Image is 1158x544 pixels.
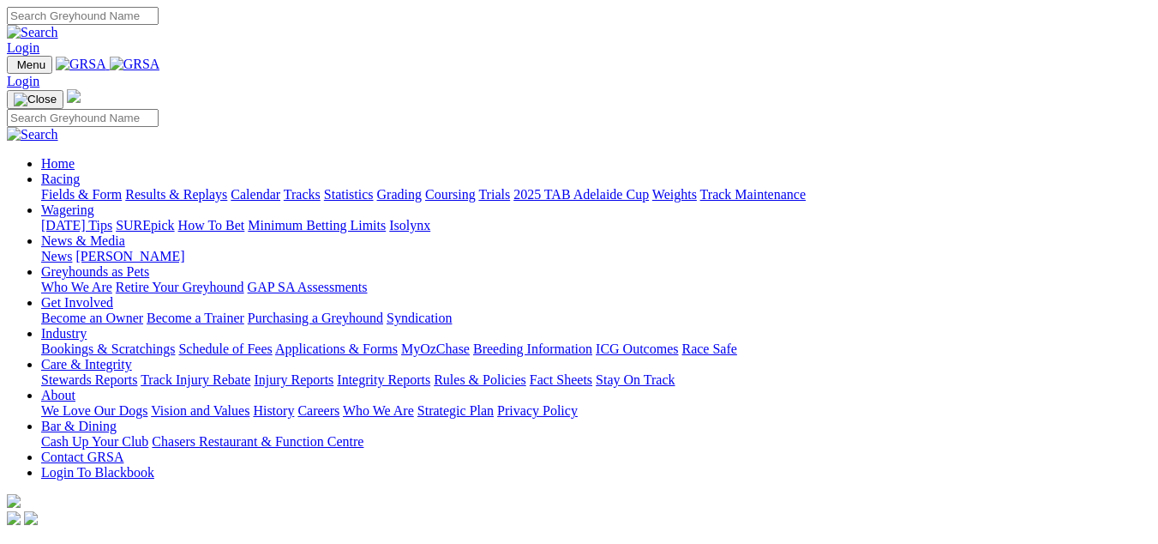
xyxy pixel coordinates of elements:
[7,109,159,127] input: Search
[41,156,75,171] a: Home
[231,187,280,202] a: Calendar
[41,434,148,449] a: Cash Up Your Club
[75,249,184,263] a: [PERSON_NAME]
[152,434,363,449] a: Chasers Restaurant & Function Centre
[110,57,160,72] img: GRSA
[530,372,592,387] a: Fact Sheets
[596,372,675,387] a: Stay On Track
[41,295,113,310] a: Get Involved
[417,403,494,418] a: Strategic Plan
[7,40,39,55] a: Login
[41,218,1151,233] div: Wagering
[254,372,333,387] a: Injury Reports
[41,280,1151,295] div: Greyhounds as Pets
[41,403,147,418] a: We Love Our Dogs
[41,264,149,279] a: Greyhounds as Pets
[41,172,80,186] a: Racing
[7,7,159,25] input: Search
[7,56,52,74] button: Toggle navigation
[253,403,294,418] a: History
[116,280,244,294] a: Retire Your Greyhound
[41,419,117,433] a: Bar & Dining
[248,218,386,233] a: Minimum Betting Limits
[7,25,58,40] img: Search
[41,311,1151,326] div: Get Involved
[178,342,272,356] a: Schedule of Fees
[41,434,1151,450] div: Bar & Dining
[56,57,106,72] img: GRSA
[41,249,72,263] a: News
[41,187,122,202] a: Fields & Form
[41,202,94,217] a: Wagering
[178,218,245,233] a: How To Bet
[141,372,250,387] a: Track Injury Rebate
[497,403,578,418] a: Privacy Policy
[67,89,81,103] img: logo-grsa-white.png
[248,280,368,294] a: GAP SA Assessments
[41,249,1151,264] div: News & Media
[17,58,45,71] span: Menu
[7,511,21,525] img: facebook.svg
[337,372,430,387] a: Integrity Reports
[7,74,39,88] a: Login
[387,311,452,325] a: Syndication
[116,218,174,233] a: SUREpick
[343,403,414,418] a: Who We Are
[473,342,592,356] a: Breeding Information
[284,187,321,202] a: Tracks
[275,342,398,356] a: Applications & Forms
[41,187,1151,202] div: Racing
[652,187,697,202] a: Weights
[41,326,87,341] a: Industry
[7,494,21,508] img: logo-grsa-white.png
[377,187,422,202] a: Grading
[401,342,470,356] a: MyOzChase
[41,465,154,480] a: Login To Blackbook
[41,342,1151,357] div: Industry
[14,93,57,106] img: Close
[297,403,339,418] a: Careers
[41,342,175,356] a: Bookings & Scratchings
[324,187,374,202] a: Statistics
[41,233,125,248] a: News & Media
[248,311,383,325] a: Purchasing a Greyhound
[24,511,38,525] img: twitter.svg
[41,280,112,294] a: Who We Are
[681,342,736,356] a: Race Safe
[478,187,510,202] a: Trials
[41,403,1151,419] div: About
[41,372,137,387] a: Stewards Reports
[596,342,678,356] a: ICG Outcomes
[147,311,244,325] a: Become a Trainer
[41,450,123,464] a: Contact GRSA
[7,90,63,109] button: Toggle navigation
[151,403,249,418] a: Vision and Values
[125,187,227,202] a: Results & Replays
[41,357,132,372] a: Care & Integrity
[7,127,58,142] img: Search
[41,218,112,233] a: [DATE] Tips
[41,372,1151,388] div: Care & Integrity
[700,187,806,202] a: Track Maintenance
[389,218,430,233] a: Isolynx
[41,311,143,325] a: Become an Owner
[434,372,526,387] a: Rules & Policies
[425,187,476,202] a: Coursing
[513,187,649,202] a: 2025 TAB Adelaide Cup
[41,388,75,402] a: About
